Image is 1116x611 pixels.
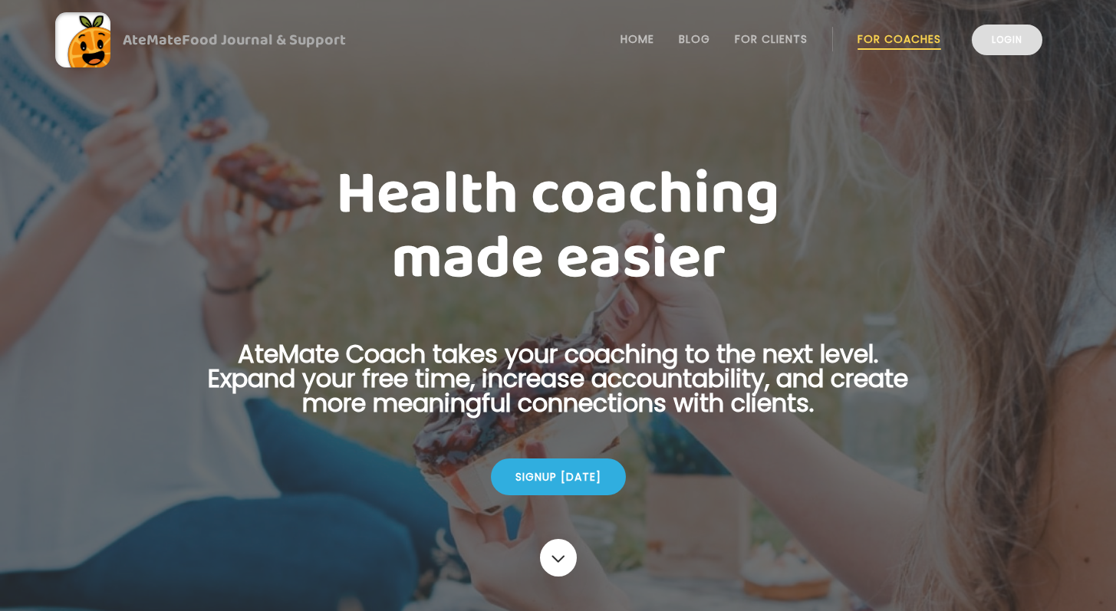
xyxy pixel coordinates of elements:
a: For Clients [735,33,808,45]
a: Home [621,33,654,45]
span: Food Journal & Support [182,28,346,52]
a: AteMateFood Journal & Support [55,12,1061,67]
div: AteMate [110,28,346,52]
h1: Health coaching made easier [184,163,933,291]
div: Signup [DATE] [491,458,626,495]
p: AteMate Coach takes your coaching to the next level. Expand your free time, increase accountabili... [184,342,933,434]
a: Login [972,25,1042,55]
a: Blog [679,33,710,45]
a: For Coaches [858,33,941,45]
